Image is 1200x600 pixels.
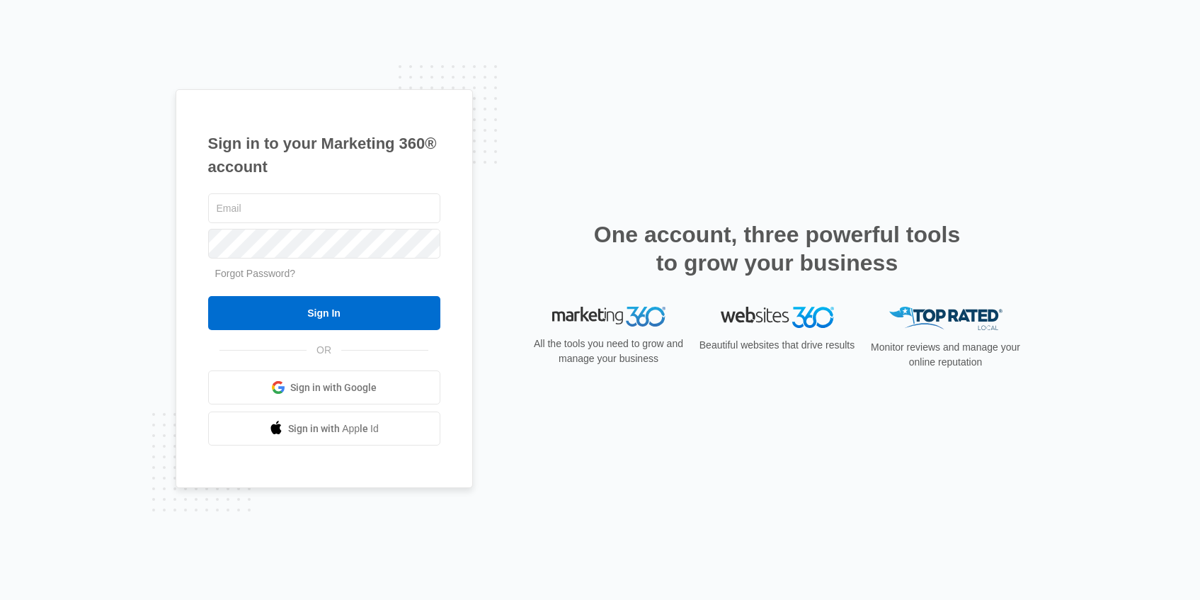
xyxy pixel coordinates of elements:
input: Sign In [208,296,440,330]
span: OR [307,343,341,358]
a: Sign in with Google [208,370,440,404]
a: Forgot Password? [215,268,296,279]
p: All the tools you need to grow and manage your business [530,336,688,366]
img: Websites 360 [721,307,834,327]
img: Top Rated Local [889,307,1002,330]
a: Sign in with Apple Id [208,412,440,446]
span: Sign in with Apple Id [288,421,379,436]
input: Email [208,193,440,223]
h1: Sign in to your Marketing 360® account [208,132,440,179]
img: Marketing 360 [552,307,665,327]
h2: One account, three powerful tools to grow your business [590,220,965,277]
span: Sign in with Google [290,380,377,395]
p: Monitor reviews and manage your online reputation [867,340,1025,370]
p: Beautiful websites that drive results [698,338,857,353]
